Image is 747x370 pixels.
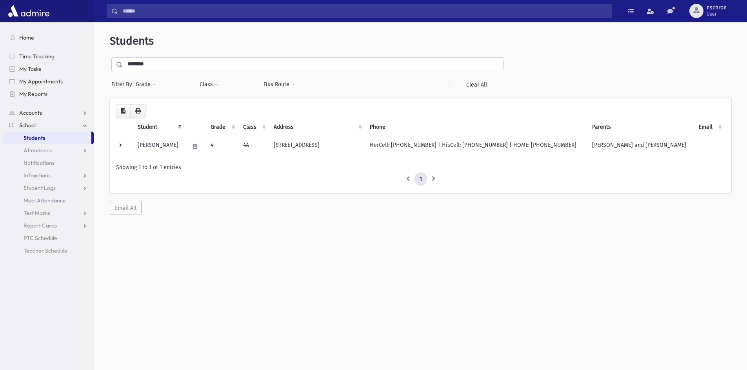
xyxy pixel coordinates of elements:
span: PTC Schedule [24,235,57,242]
a: Clear All [449,78,503,92]
button: Print [130,104,146,118]
a: Infractions [3,169,94,182]
span: User [707,11,727,17]
td: HerCell: [PHONE_NUMBER] | HisCell: [PHONE_NUMBER] | HOME: [PHONE_NUMBER] [365,136,587,157]
td: [STREET_ADDRESS] [269,136,365,157]
th: Grade: activate to sort column ascending [206,118,238,136]
a: Report Cards [3,219,94,232]
a: School [3,119,94,132]
a: Time Tracking [3,50,94,63]
span: Students [24,134,45,141]
span: Report Cards [24,222,57,229]
span: Accounts [19,109,42,116]
span: Student Logs [24,184,56,191]
th: Student: activate to sort column descending [133,118,185,136]
td: 4 [206,136,238,157]
th: Address: activate to sort column ascending [269,118,365,136]
span: Notifications [24,159,55,166]
a: My Tasks [3,63,94,75]
span: My Tasks [19,65,41,72]
th: Phone [365,118,587,136]
a: Accounts [3,106,94,119]
span: Infractions [24,172,51,179]
a: Home [3,31,94,44]
img: AdmirePro [6,3,51,19]
span: Attendance [24,147,53,154]
span: Test Marks [24,209,50,217]
a: Student Logs [3,182,94,194]
a: 1 [414,172,427,186]
a: Students [3,132,91,144]
button: Email All [110,201,142,215]
span: Filter By [111,80,135,88]
a: Teacher Schedule [3,244,94,257]
span: Meal Attendance [24,197,66,204]
span: nschron [707,5,727,11]
td: 4A [238,136,269,157]
th: Class: activate to sort column ascending [238,118,269,136]
span: Students [110,34,154,47]
div: Showing 1 to 1 of 1 entries [116,163,725,171]
span: Home [19,34,34,41]
a: PTC Schedule [3,232,94,244]
button: Class [199,78,219,92]
td: [PERSON_NAME] and [PERSON_NAME] [587,136,694,157]
th: Parents [587,118,694,136]
button: CSV [116,104,131,118]
input: Search [118,4,612,18]
span: My Reports [19,90,47,97]
span: School [19,122,36,129]
span: My Appointments [19,78,63,85]
span: Time Tracking [19,53,55,60]
a: My Appointments [3,75,94,88]
th: Email: activate to sort column ascending [694,118,725,136]
a: Notifications [3,157,94,169]
td: [PERSON_NAME] [133,136,185,157]
a: Attendance [3,144,94,157]
a: Meal Attendance [3,194,94,207]
a: My Reports [3,88,94,100]
button: Bus Route [264,78,295,92]
span: Teacher Schedule [24,247,67,254]
button: Grade [135,78,156,92]
a: Test Marks [3,207,94,219]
